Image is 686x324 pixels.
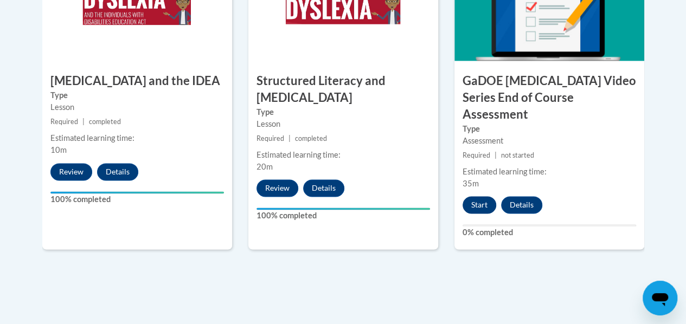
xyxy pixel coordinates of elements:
[42,73,232,89] h3: [MEDICAL_DATA] and the IDEA
[50,145,67,154] span: 10m
[288,134,291,142] span: |
[257,134,284,142] span: Required
[501,151,534,159] span: not started
[257,208,430,210] div: Your progress
[257,179,298,197] button: Review
[50,193,224,205] label: 100% completed
[82,118,85,126] span: |
[303,179,344,197] button: Details
[463,166,636,178] div: Estimated learning time:
[454,73,644,122] h3: GaDOE [MEDICAL_DATA] Video Series End of Course Assessment
[257,106,430,118] label: Type
[463,196,496,213] button: Start
[257,118,430,130] div: Lesson
[248,73,438,106] h3: Structured Literacy and [MEDICAL_DATA]
[50,191,224,193] div: Your progress
[501,196,542,213] button: Details
[257,149,430,161] div: Estimated learning time:
[50,101,224,113] div: Lesson
[50,118,78,126] span: Required
[50,89,224,101] label: Type
[463,226,636,238] label: 0% completed
[495,151,497,159] span: |
[295,134,327,142] span: completed
[463,123,636,135] label: Type
[257,162,273,171] span: 20m
[463,151,490,159] span: Required
[257,210,430,222] label: 100% completed
[643,281,677,315] iframe: Button to launch messaging window
[50,132,224,144] div: Estimated learning time:
[463,135,636,147] div: Assessment
[97,163,138,180] button: Details
[50,163,92,180] button: Review
[89,118,121,126] span: completed
[463,179,479,188] span: 35m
